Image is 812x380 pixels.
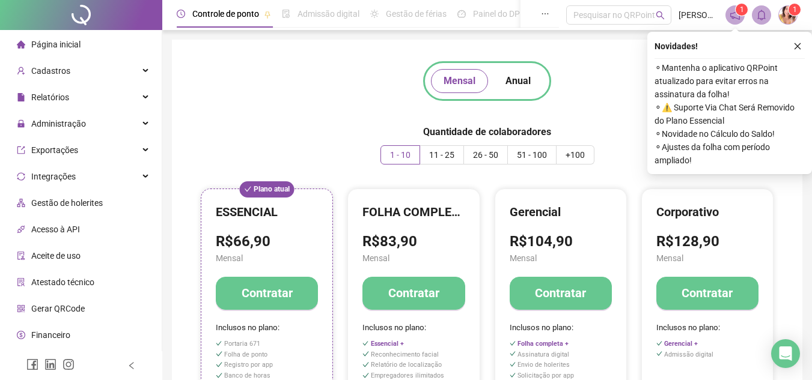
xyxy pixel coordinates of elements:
span: Página inicial [31,40,81,49]
span: facebook [26,358,38,370]
span: pushpin [264,11,271,18]
h4: Corporativo [656,204,759,220]
span: ellipsis [541,10,549,18]
span: check [656,340,663,347]
span: bell [756,10,767,20]
span: qrcode [17,304,25,313]
button: Mensal [431,69,488,93]
span: Gerar QRCode [31,304,85,313]
span: ⚬ ⚠️ Suporte Via Chat Será Removido do Plano Essencial [655,101,805,127]
span: Inclusos no plano: [656,322,759,334]
button: Anual [493,69,543,93]
h3: R$128,90 [656,232,759,252]
span: Gestão de holerites [31,198,103,208]
span: Inclusos no plano: [362,322,465,334]
span: 1 [793,5,797,14]
span: Acesso à API [31,225,80,234]
h4: Contratar [682,285,733,301]
span: ⚬ Novidade no Cálculo do Saldo! [655,127,805,140]
span: Aceite de uso [31,251,81,261]
h4: Contratar [242,285,293,301]
span: check [510,372,516,379]
span: user-add [17,67,25,75]
span: export [17,146,25,154]
h4: Contratar [535,285,586,301]
span: Reconhecimento facial [371,351,439,358]
span: Anual [505,74,531,88]
h3: R$83,90 [362,232,465,252]
span: ⚬ Mantenha o aplicativo QRPoint atualizado para evitar erros na assinatura da folha! [655,61,805,101]
span: check [362,340,369,347]
span: Relatórios [31,92,69,102]
span: Essencial + [371,340,404,348]
span: Mensal [216,252,318,265]
button: Contratar [362,277,465,310]
h3: R$104,90 [510,232,612,252]
span: solution [17,278,25,286]
span: Registro por app [224,361,273,369]
span: 1 - 10 [390,150,411,160]
span: check [362,372,369,379]
span: check [510,351,516,357]
sup: 1 [736,4,748,16]
span: check [245,185,252,193]
img: 68899 [779,6,797,24]
span: Envio de holerites [517,361,570,369]
span: check [216,372,222,379]
span: Admissão digital [298,9,359,19]
span: Mensal [444,74,475,88]
span: 51 - 100 [517,150,547,160]
span: file [17,93,25,101]
span: Cadastros [31,66,70,76]
h3: R$66,90 [216,232,318,252]
span: Mensal [656,252,759,265]
button: Contratar [656,277,759,310]
span: Administração [31,119,86,128]
span: check [362,351,369,357]
span: file-done [282,10,290,18]
span: check [656,351,663,357]
span: Novidades ! [655,40,698,53]
span: Folha de ponto [224,351,267,358]
span: linkedin [44,358,56,370]
span: Mensal [362,252,465,265]
span: check [216,340,222,347]
span: Atestado técnico [31,277,94,287]
span: api [17,225,25,234]
h4: Gerencial [510,204,612,220]
span: clock-circle [177,10,185,18]
span: instagram [63,358,75,370]
div: Open Intercom Messenger [771,339,800,368]
span: Financeiro [31,330,70,340]
span: home [17,40,25,49]
span: 26 - 50 [473,150,498,160]
button: Contratar [216,277,318,310]
span: Integrações [31,172,76,181]
span: Relatório de localização [371,361,442,369]
span: Assinatura digital [517,351,569,358]
span: Gerencial + [664,340,698,348]
span: Mensal [510,252,612,265]
span: Painel do DP [473,9,520,19]
span: sync [17,172,25,181]
span: sun [370,10,379,18]
h4: FOLHA COMPLETA [362,204,465,220]
span: Exportações [31,145,78,155]
span: Folha completa + [517,340,569,348]
span: Inclusos no plano: [510,322,612,334]
button: Contratar [510,277,612,310]
span: audit [17,252,25,260]
span: 1 [740,5,744,14]
span: notification [730,10,740,20]
sup: Atualize o seu contato no menu Meus Dados [789,4,801,16]
span: Portaria 671 [224,340,260,348]
span: Banco de horas [224,372,270,379]
span: +100 [566,150,585,160]
span: Inclusos no plano: [216,322,318,334]
span: Plano atual [240,181,295,198]
span: check [510,361,516,368]
span: search [656,11,665,20]
span: Gestão de férias [386,9,447,19]
span: 11 - 25 [429,150,454,160]
span: Admissão digital [664,351,713,358]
